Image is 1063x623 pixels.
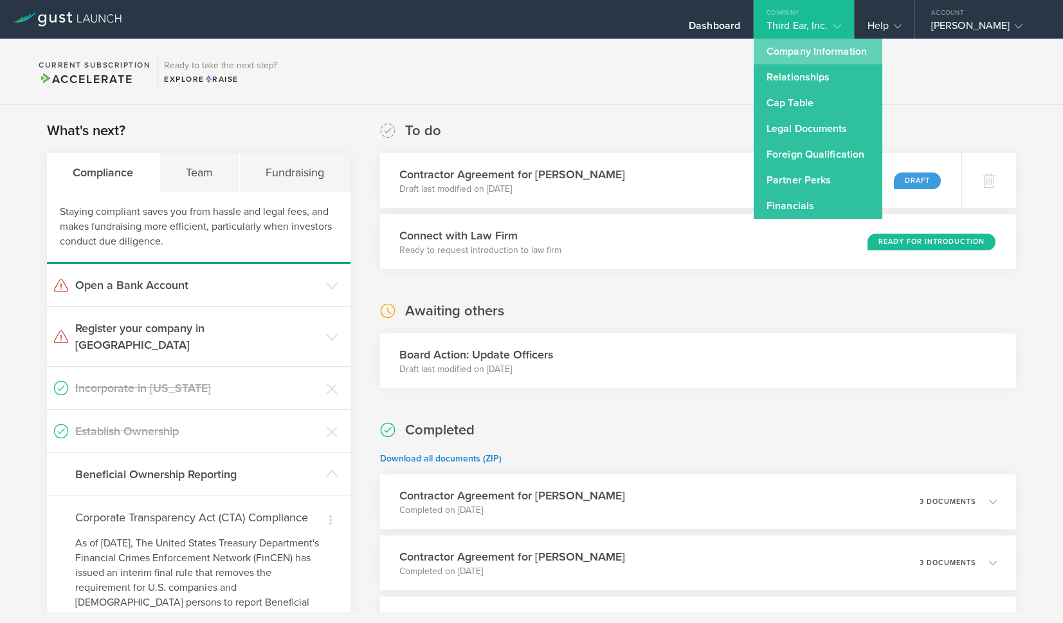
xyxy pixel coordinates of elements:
h3: Contractor Agreement for [PERSON_NAME] [399,487,625,504]
p: Completed on [DATE] [399,504,625,517]
h4: Corporate Transparency Act (CTA) Compliance [75,509,322,526]
h3: Ready to take the next step? [164,61,277,70]
div: Explore [164,73,277,85]
h2: Awaiting others [405,302,504,321]
div: Contractor Agreement for [PERSON_NAME]Draft last modified on [DATE]Draft [380,153,961,208]
h3: Board Action: Update Officers [399,346,553,363]
a: Download all documents (ZIP) [380,453,502,464]
p: Ready to request introduction to law firm [399,244,561,257]
h2: What's next? [47,122,125,140]
h3: Open a Bank Account [75,277,320,293]
h3: Contractor Agreement for [PERSON_NAME] [399,166,625,183]
div: Third Ear, Inc. [767,19,841,39]
h3: Connect with Law Firm [399,227,561,244]
h2: Current Subscription [39,61,150,69]
div: Team [160,153,240,192]
p: Draft last modified on [DATE] [399,363,553,376]
span: Accelerate [39,72,132,86]
h3: Establish Ownership [75,423,320,440]
h3: Beneficial Ownership Reporting [75,466,320,483]
div: Help [868,19,902,39]
p: 3 documents [920,498,976,505]
h3: Incorporate in [US_STATE] [75,380,320,396]
div: Fundraising [240,153,350,192]
div: Staying compliant saves you from hassle and legal fees, and makes fundraising more efficient, par... [47,192,350,264]
h2: To do [405,122,441,140]
div: [PERSON_NAME] [931,19,1040,39]
div: Compliance [47,153,160,192]
h3: Register your company in [GEOGRAPHIC_DATA] [75,320,320,353]
h2: Completed [405,421,475,440]
span: Raise [204,75,239,84]
div: Ready to take the next step?ExploreRaise [157,51,284,91]
p: 3 documents [920,559,976,566]
div: Ready for Introduction [868,234,995,250]
div: Draft [894,172,941,189]
p: Draft last modified on [DATE] [399,183,625,196]
p: Completed on [DATE] [399,565,625,578]
div: Dashboard [689,19,740,39]
div: Connect with Law FirmReady to request introduction to law firmReady for Introduction [380,214,1016,269]
h3: Contractor Agreement for [PERSON_NAME] [399,548,625,565]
